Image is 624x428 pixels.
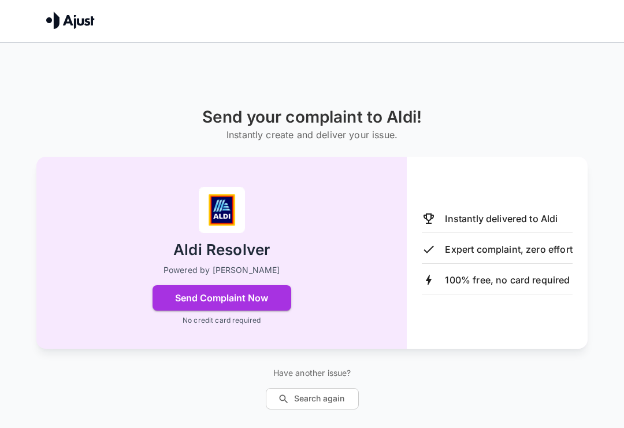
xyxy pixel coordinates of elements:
[153,285,291,311] button: Send Complaint Now
[46,12,95,29] img: Ajust
[202,108,422,127] h1: Send your complaint to Aldi!
[199,187,245,233] img: Aldi
[445,212,558,226] p: Instantly delivered to Aldi
[164,264,280,276] p: Powered by [PERSON_NAME]
[445,273,570,287] p: 100% free, no card required
[173,240,270,260] h2: Aldi Resolver
[183,315,261,326] p: No credit card required
[445,242,572,256] p: Expert complaint, zero effort
[266,367,359,379] p: Have another issue?
[266,388,359,409] button: Search again
[202,127,422,143] h6: Instantly create and deliver your issue.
